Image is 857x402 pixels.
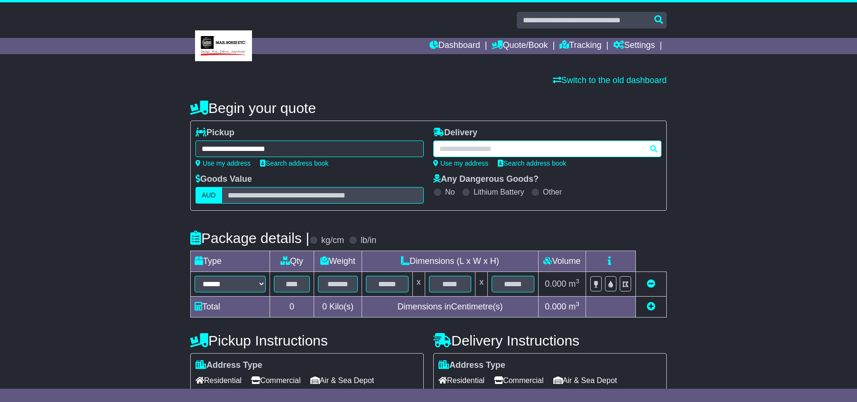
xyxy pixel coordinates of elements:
[412,272,425,297] td: x
[553,75,667,85] a: Switch to the old dashboard
[553,373,617,388] span: Air & Sea Depot
[314,297,362,318] td: Kilo(s)
[538,251,586,272] td: Volume
[568,302,579,311] span: m
[433,128,477,138] label: Delivery
[433,333,667,348] h4: Delivery Instructions
[475,272,488,297] td: x
[361,235,376,246] label: lb/in
[195,30,252,61] img: MBE Brisbane CBD
[492,38,548,54] a: Quote/Book
[543,187,562,196] label: Other
[559,38,601,54] a: Tracking
[494,373,543,388] span: Commercial
[260,159,328,167] a: Search address book
[196,174,252,185] label: Goods Value
[429,38,480,54] a: Dashboard
[474,187,524,196] label: Lithium Battery
[196,187,222,204] label: AUD
[445,187,455,196] label: No
[196,360,262,371] label: Address Type
[438,373,484,388] span: Residential
[433,140,661,157] typeahead: Please provide city
[270,297,314,318] td: 0
[362,251,538,272] td: Dimensions (L x W x H)
[190,333,424,348] h4: Pickup Instructions
[362,297,538,318] td: Dimensions in Centimetre(s)
[647,302,655,311] a: Add new item
[545,302,566,311] span: 0.000
[498,159,566,167] a: Search address book
[576,278,579,285] sup: 3
[270,251,314,272] td: Qty
[433,174,539,185] label: Any Dangerous Goods?
[613,38,655,54] a: Settings
[251,373,300,388] span: Commercial
[545,279,566,289] span: 0.000
[568,279,579,289] span: m
[191,297,270,318] td: Total
[322,302,327,311] span: 0
[196,159,251,167] a: Use my address
[191,251,270,272] td: Type
[433,159,488,167] a: Use my address
[321,235,344,246] label: kg/cm
[314,251,362,272] td: Weight
[647,279,655,289] a: Remove this item
[196,128,234,138] label: Pickup
[190,100,667,116] h4: Begin your quote
[190,230,309,246] h4: Package details |
[310,373,374,388] span: Air & Sea Depot
[196,373,242,388] span: Residential
[576,300,579,308] sup: 3
[438,360,505,371] label: Address Type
